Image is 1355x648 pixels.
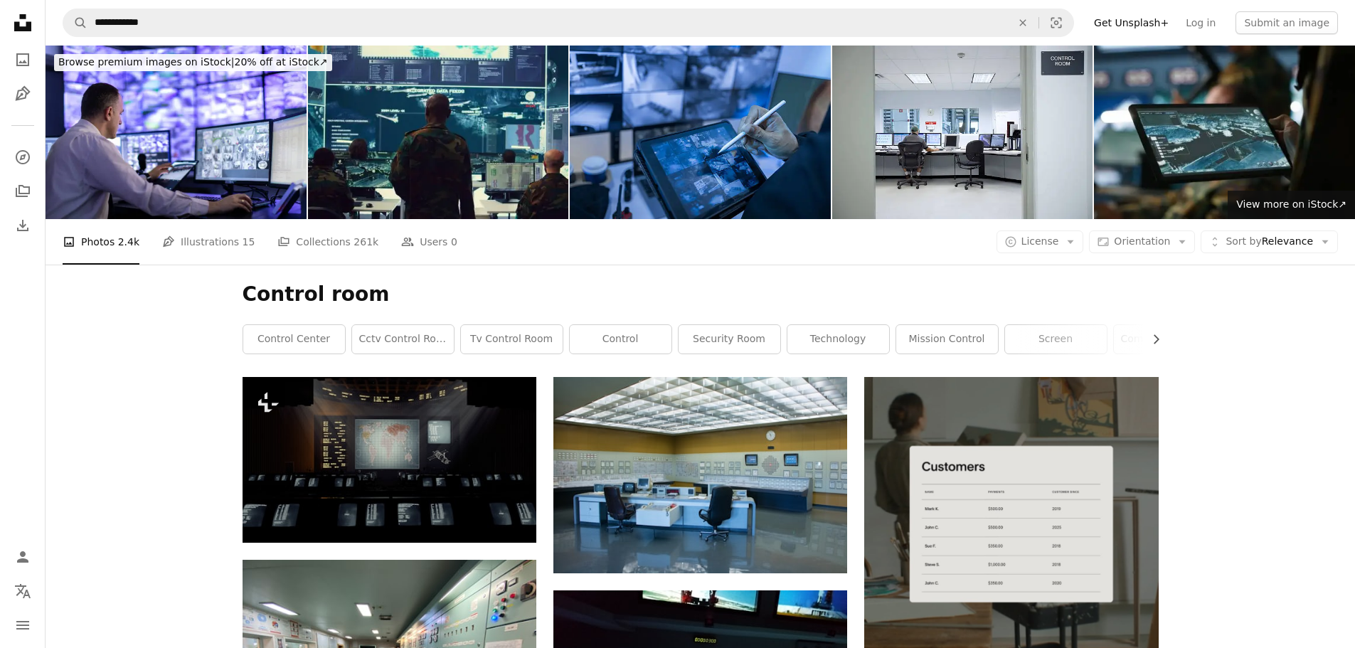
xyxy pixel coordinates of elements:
form: Find visuals sitewide [63,9,1074,37]
a: control [570,325,671,354]
img: General headquarters under ruling of army IT professional that reviews insight [308,46,569,219]
a: View more on iStock↗ [1228,191,1355,219]
a: screen [1005,325,1107,354]
img: Man working in surveillance room and looking at monitors [46,46,307,219]
button: Search Unsplash [63,9,87,36]
a: Collections 261k [277,219,378,265]
a: cctv control room [352,325,454,354]
a: Users 0 [401,219,457,265]
img: Security Man guard, Working in Control room by cctv monitor for protection, data center or buildi... [570,46,831,219]
a: command center [1114,325,1216,354]
span: 261k [354,234,378,250]
a: Download History [9,211,37,240]
img: a large screen with a world map on it [243,377,536,542]
img: Military agent working in control room, using software on tablet [1094,46,1355,219]
a: Explore [9,143,37,171]
a: a control room with a desk and two chairs [553,469,847,482]
button: Submit an image [1236,11,1338,34]
h1: Control room [243,282,1159,307]
a: Get Unsplash+ [1085,11,1177,34]
a: technology [787,325,889,354]
button: Menu [9,611,37,639]
a: Photos [9,46,37,74]
span: View more on iStock ↗ [1236,198,1346,210]
a: control center [243,325,345,354]
img: Entrance into Control Room Being Monitored [832,46,1093,219]
a: security room [679,325,780,354]
a: Log in [1177,11,1224,34]
a: Illustrations [9,80,37,108]
span: 15 [243,234,255,250]
span: 20% off at iStock ↗ [58,56,328,68]
a: Browse premium images on iStock|20% off at iStock↗ [46,46,341,80]
span: Browse premium images on iStock | [58,56,234,68]
button: Orientation [1089,230,1195,253]
a: tv control room [461,325,563,354]
button: Sort byRelevance [1201,230,1338,253]
span: Relevance [1226,235,1313,249]
span: License [1021,235,1059,247]
img: a control room with a desk and two chairs [553,377,847,573]
a: Illustrations 15 [162,219,255,265]
button: Visual search [1039,9,1073,36]
button: scroll list to the right [1143,325,1159,354]
a: Collections [9,177,37,206]
button: License [997,230,1084,253]
button: Language [9,577,37,605]
span: Orientation [1114,235,1170,247]
button: Clear [1007,9,1038,36]
a: Log in / Sign up [9,543,37,571]
a: mission control [896,325,998,354]
span: Sort by [1226,235,1261,247]
a: a large screen with a world map on it [243,453,536,466]
span: 0 [451,234,457,250]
